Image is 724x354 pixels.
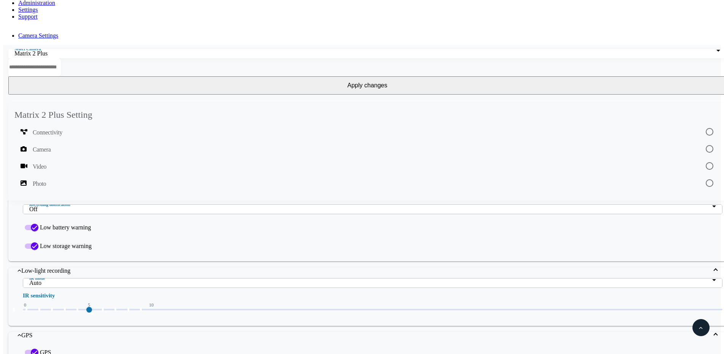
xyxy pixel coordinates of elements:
[17,332,708,339] mat-panel-title: GPS
[38,224,91,231] label: Low battery warning
[23,292,722,299] mat-label: IR sensitivity
[148,302,155,308] span: 10
[18,13,38,20] a: Support
[86,307,92,313] span: ngx-slider
[14,50,48,57] span: Matrix 2 Plus
[23,302,27,308] span: 0
[14,110,92,120] mat-card-title: Matrix 2 Plus Setting
[33,142,51,157] span: Camera
[18,32,58,39] a: Camera Settings
[29,206,38,212] span: Off
[87,302,91,308] span: 5
[33,176,46,191] span: Photo
[33,125,62,140] span: Connectivity
[33,159,46,174] span: Video
[17,267,708,274] mat-panel-title: Low-light recording
[38,243,92,250] label: Low storage warning
[18,6,38,13] a: Settings
[29,280,41,286] span: Auto
[23,309,722,310] ngx-slider: ngx-slider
